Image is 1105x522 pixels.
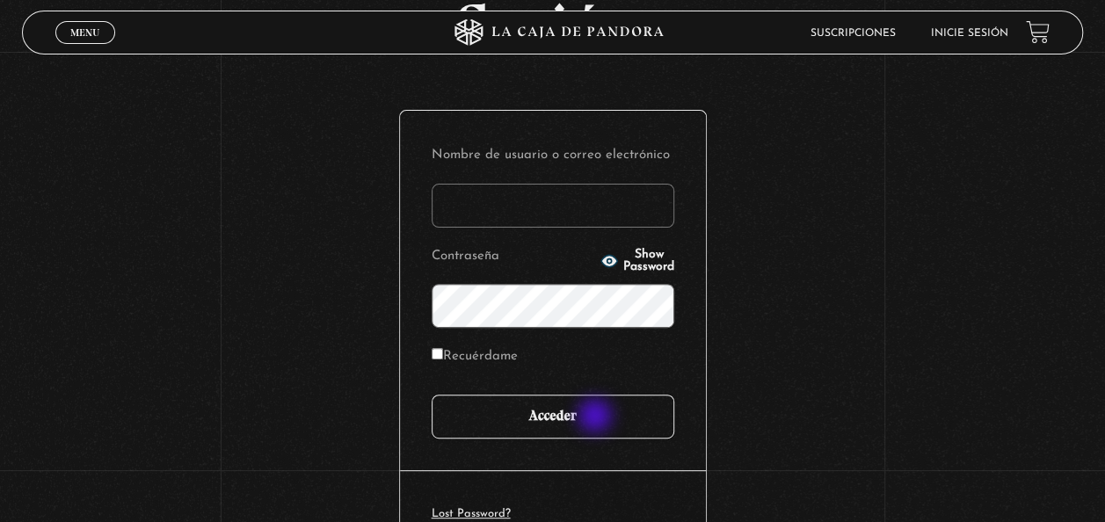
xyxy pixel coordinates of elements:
[65,42,106,54] span: Cerrar
[432,344,518,371] label: Recuérdame
[432,142,674,170] label: Nombre de usuario o correo electrónico
[1026,20,1050,44] a: View your shopping cart
[432,508,511,519] a: Lost Password?
[432,395,674,439] input: Acceder
[811,28,896,39] a: Suscripciones
[931,28,1008,39] a: Inicie sesión
[600,249,674,273] button: Show Password
[623,249,674,273] span: Show Password
[70,27,99,38] span: Menu
[432,348,443,359] input: Recuérdame
[432,243,596,271] label: Contraseña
